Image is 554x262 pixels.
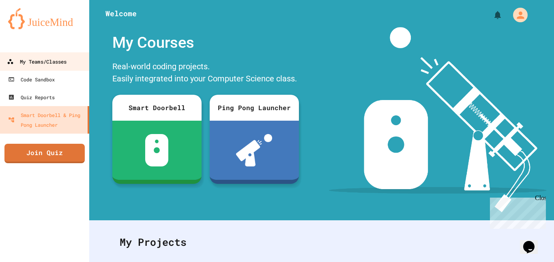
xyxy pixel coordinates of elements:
[8,110,84,130] div: Smart Doorbell & Ping Pong Launcher
[145,134,168,166] img: sdb-white.svg
[108,58,303,89] div: Real-world coding projects. Easily integrated into your Computer Science class.
[112,95,202,121] div: Smart Doorbell
[112,226,532,258] div: My Projects
[505,6,530,24] div: My Account
[520,230,546,254] iframe: chat widget
[108,27,303,58] div: My Courses
[329,27,546,212] img: banner-image-my-projects.png
[8,92,55,102] div: Quiz Reports
[3,3,56,51] div: Chat with us now!Close
[478,8,505,22] div: My Notifications
[8,8,81,29] img: logo-orange.svg
[7,57,67,67] div: My Teams/Classes
[236,134,272,166] img: ppl-with-ball.png
[8,75,55,84] div: Code Sandbox
[4,144,85,163] a: Join Quiz
[210,95,299,121] div: Ping Pong Launcher
[487,194,546,229] iframe: chat widget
